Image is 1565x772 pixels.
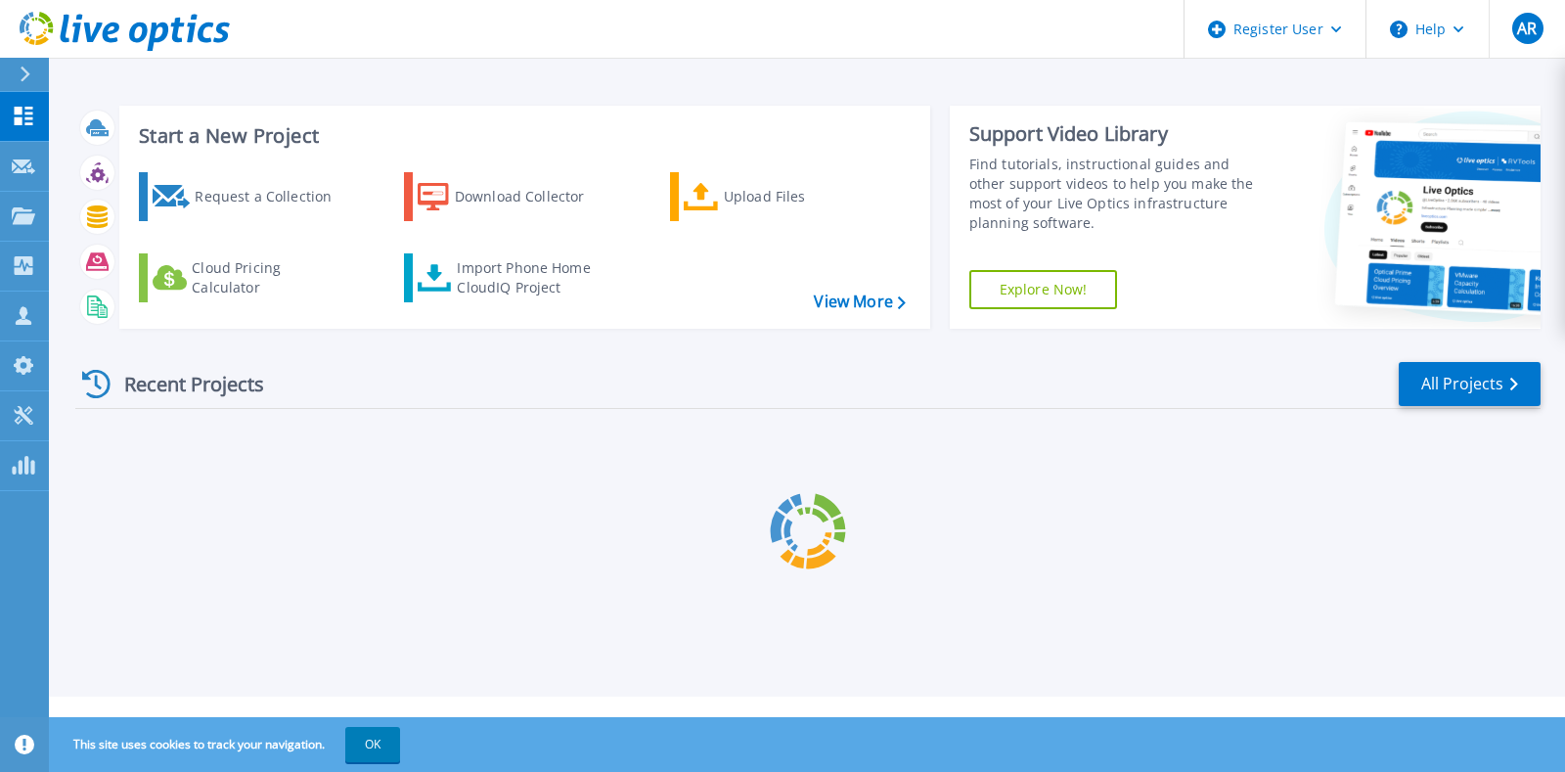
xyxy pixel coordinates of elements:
[969,121,1267,147] div: Support Video Library
[1517,21,1537,36] span: AR
[969,155,1267,233] div: Find tutorials, instructional guides and other support videos to help you make the most of your L...
[195,177,351,216] div: Request a Collection
[457,258,609,297] div: Import Phone Home CloudIQ Project
[345,727,400,762] button: OK
[724,177,880,216] div: Upload Files
[54,727,400,762] span: This site uses cookies to track your navigation.
[404,172,622,221] a: Download Collector
[139,125,905,147] h3: Start a New Project
[139,253,357,302] a: Cloud Pricing Calculator
[969,270,1118,309] a: Explore Now!
[814,293,905,311] a: View More
[192,258,348,297] div: Cloud Pricing Calculator
[1399,362,1541,406] a: All Projects
[75,360,291,408] div: Recent Projects
[139,172,357,221] a: Request a Collection
[670,172,888,221] a: Upload Files
[455,177,611,216] div: Download Collector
